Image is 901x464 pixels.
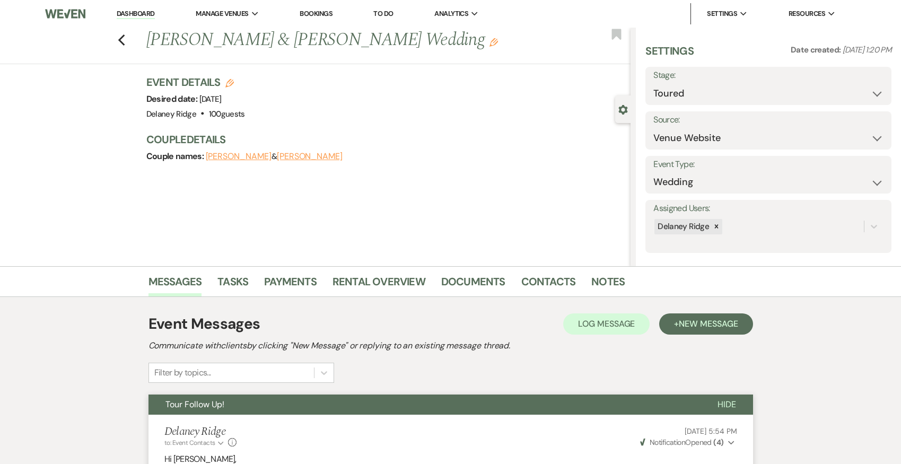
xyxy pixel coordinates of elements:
[164,438,225,448] button: to: Event Contacts
[164,439,215,447] span: to: Event Contacts
[653,157,883,172] label: Event Type:
[578,318,635,329] span: Log Message
[618,104,628,114] button: Close lead details
[300,9,333,18] a: Bookings
[206,152,272,161] button: [PERSON_NAME]
[164,425,237,439] h5: Delaney Ridge
[679,318,738,329] span: New Message
[196,8,248,19] span: Manage Venues
[146,28,530,53] h1: [PERSON_NAME] & [PERSON_NAME] Wedding
[789,8,825,19] span: Resources
[117,9,155,19] a: Dashboard
[146,151,206,162] span: Couple names:
[199,94,222,104] span: [DATE]
[521,273,576,296] a: Contacts
[591,273,625,296] a: Notes
[264,273,317,296] a: Payments
[441,273,505,296] a: Documents
[434,8,468,19] span: Analytics
[489,37,498,47] button: Edit
[146,132,620,147] h3: Couple Details
[653,201,883,216] label: Assigned Users:
[653,112,883,128] label: Source:
[277,152,343,161] button: [PERSON_NAME]
[685,426,737,436] span: [DATE] 5:54 PM
[843,45,891,55] span: [DATE] 1:20 PM
[791,45,843,55] span: Date created:
[148,273,202,296] a: Messages
[148,313,260,335] h1: Event Messages
[45,3,85,25] img: Weven Logo
[146,75,245,90] h3: Event Details
[638,437,737,448] button: NotificationOpened (4)
[650,437,685,447] span: Notification
[148,339,753,352] h2: Communicate with clients by clicking "New Message" or replying to an existing message thread.
[206,151,343,162] span: &
[640,437,724,447] span: Opened
[701,395,753,415] button: Hide
[146,93,199,104] span: Desired date:
[209,109,245,119] span: 100 guests
[146,109,197,119] span: Delaney Ridge
[707,8,737,19] span: Settings
[165,399,224,410] span: Tour Follow Up!
[217,273,248,296] a: Tasks
[333,273,425,296] a: Rental Overview
[645,43,694,67] h3: Settings
[713,437,723,447] strong: ( 4 )
[563,313,650,335] button: Log Message
[373,9,393,18] a: To Do
[654,219,711,234] div: Delaney Ridge
[148,395,701,415] button: Tour Follow Up!
[154,366,211,379] div: Filter by topics...
[718,399,736,410] span: Hide
[659,313,753,335] button: +New Message
[653,68,883,83] label: Stage:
